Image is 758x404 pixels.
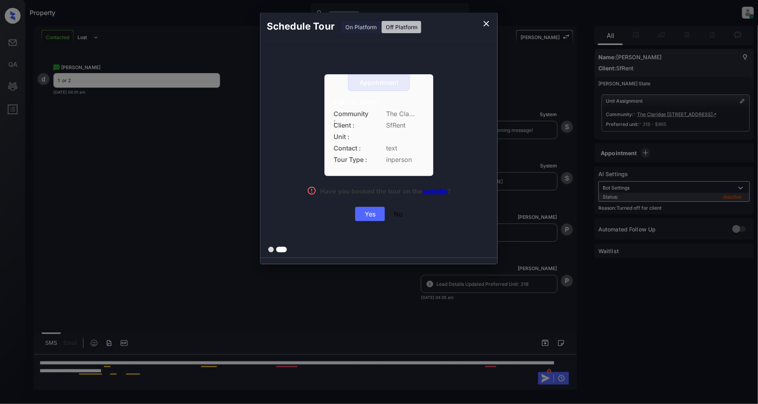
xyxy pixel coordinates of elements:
div: Appointment [349,79,409,86]
span: Client : [334,122,369,129]
h2: Schedule Tour [260,13,341,40]
span: Contact : [334,145,369,152]
span: Community : [334,110,369,118]
button: close [479,16,494,32]
span: SfRent [386,122,424,129]
div: Have you booked the tour on the ? [321,187,451,197]
span: The Cla... [386,110,424,118]
span: Tour Type : [334,156,369,163]
a: website [423,187,448,195]
div: 1:00 pm,[DATE] [334,99,424,106]
span: Unit : [334,133,369,141]
div: No [394,210,403,218]
span: text [386,145,424,152]
div: Yes [355,207,385,221]
span: inperson [386,156,424,163]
